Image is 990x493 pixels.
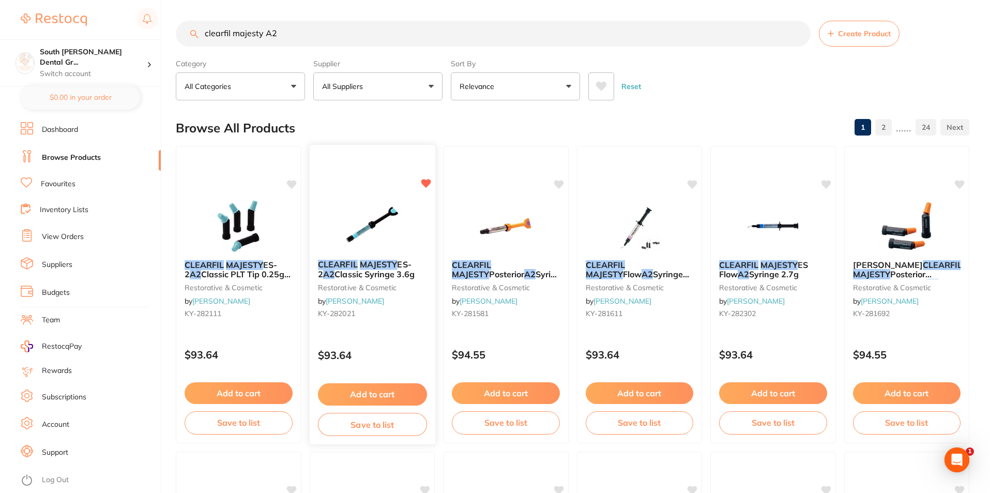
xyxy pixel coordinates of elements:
a: Restocq Logo [21,8,87,32]
a: [PERSON_NAME] [460,296,517,306]
img: CLEARFIL MAJESTY ES-2 A2 Classic PLT Tip 0.25g x 20 [205,200,272,252]
h2: Browse All Products [176,121,295,136]
img: CLEARFIL MAJESTY ES-2 A2 Classic Syringe 3.6g [338,199,406,251]
button: Add to cart [586,382,694,404]
em: CLEARFIL [185,260,224,270]
img: Kuraray Noritake CLEARFIL MAJESTY Posterior Composite - Shade A2 - 0.25g Pre Loaded Tip, 20-Pack [873,200,940,252]
em: CLEARFIL [452,260,491,270]
a: Favourites [41,179,75,189]
p: $93.64 [719,349,827,361]
em: A2 [738,269,749,279]
span: Syringe 3.2g & 15 Needle tips [586,269,689,289]
a: RestocqPay [21,340,82,352]
span: Create Product [838,29,891,38]
h4: South Burnett Dental Group [40,47,147,67]
em: A2 [524,269,536,279]
a: [PERSON_NAME] [192,296,250,306]
span: KY-281692 [853,309,890,318]
small: restorative & cosmetic [452,283,560,292]
span: Posterior Composite - Shade [853,269,932,289]
span: by [452,296,517,306]
a: [PERSON_NAME] [326,296,384,306]
b: CLEARFIL MAJESTY Flow A2 Syringe 3.2g & 15 Needle tips [586,260,694,279]
em: CLEARFIL [923,260,962,270]
span: KY-282021 [317,309,355,318]
label: Supplier [313,59,443,68]
span: Flow [623,269,642,279]
span: ES-2 [185,260,277,279]
button: All Categories [176,72,305,100]
em: CLEARFIL [586,260,625,270]
p: All Categories [185,81,235,92]
em: CLEARFIL [317,259,357,270]
a: Subscriptions [42,392,86,402]
span: KY-282302 [719,309,756,318]
button: Add to cart [452,382,560,404]
em: MAJESTY [359,259,397,270]
input: Search Products [176,21,811,47]
button: Create Product [819,21,900,47]
img: CLEARFIL MAJESTY Flow A2 Syringe 3.2g & 15 Needle tips [606,200,673,252]
em: A2 [190,269,201,279]
a: Support [42,447,68,458]
a: Budgets [42,288,70,298]
span: 1 [966,447,974,456]
em: A2 [642,269,653,279]
p: $94.55 [452,349,560,361]
span: Syringe 4.9g [452,269,566,289]
span: by [586,296,651,306]
span: by [719,296,785,306]
p: $93.64 [586,349,694,361]
span: by [185,296,250,306]
a: Dashboard [42,125,78,135]
p: $93.64 [185,349,293,361]
span: KY-281611 [586,309,622,318]
button: Log Out [21,472,158,489]
p: $94.55 [853,349,961,361]
span: RestocqPay [42,341,82,352]
small: restorative & cosmetic [185,283,293,292]
small: restorative & cosmetic [586,283,694,292]
img: CLEARFIL MAJESTY ES Flow A2 Syringe 2.7g [739,200,806,252]
span: Classic PLT Tip 0.25g x 20 [185,269,291,289]
button: $0.00 in your order [21,85,140,110]
small: restorative & cosmetic [317,283,427,291]
button: All Suppliers [313,72,443,100]
label: Category [176,59,305,68]
a: Rewards [42,366,72,376]
a: 24 [916,117,936,138]
small: restorative & cosmetic [853,283,961,292]
b: CLEARFIL MAJESTY ES Flow A2 Syringe 2.7g [719,260,827,279]
button: Save to list [317,413,427,436]
a: Suppliers [42,260,72,270]
button: Save to list [452,411,560,434]
p: Relevance [460,81,498,92]
span: Classic Syringe 3.6g [334,269,415,279]
span: ES-2 [317,259,411,279]
a: Team [42,315,60,325]
button: Save to list [586,411,694,434]
img: CLEARFIL MAJESTY Posterior A2 Syringe 4.9g [472,200,539,252]
b: Kuraray Noritake CLEARFIL MAJESTY Posterior Composite - Shade A2 - 0.25g Pre Loaded Tip, 20-Pack [853,260,961,279]
button: Save to list [719,411,827,434]
span: KY-282111 [185,309,221,318]
span: by [853,296,919,306]
span: by [317,296,384,306]
em: MAJESTY [586,269,623,279]
a: Browse Products [42,153,101,163]
span: ES Flow [719,260,808,279]
em: MAJESTY [226,260,263,270]
p: Switch account [40,69,147,79]
button: Save to list [853,411,961,434]
em: A2 [323,269,334,279]
b: CLEARFIL MAJESTY Posterior A2 Syringe 4.9g [452,260,560,279]
a: [PERSON_NAME] [861,296,919,306]
button: Add to cart [317,383,427,406]
a: Log Out [42,475,69,485]
button: Reset [618,72,644,100]
a: 2 [875,117,892,138]
p: All Suppliers [322,81,367,92]
em: MAJESTY [853,269,890,279]
em: MAJESTY [760,260,798,270]
label: Sort By [451,59,580,68]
